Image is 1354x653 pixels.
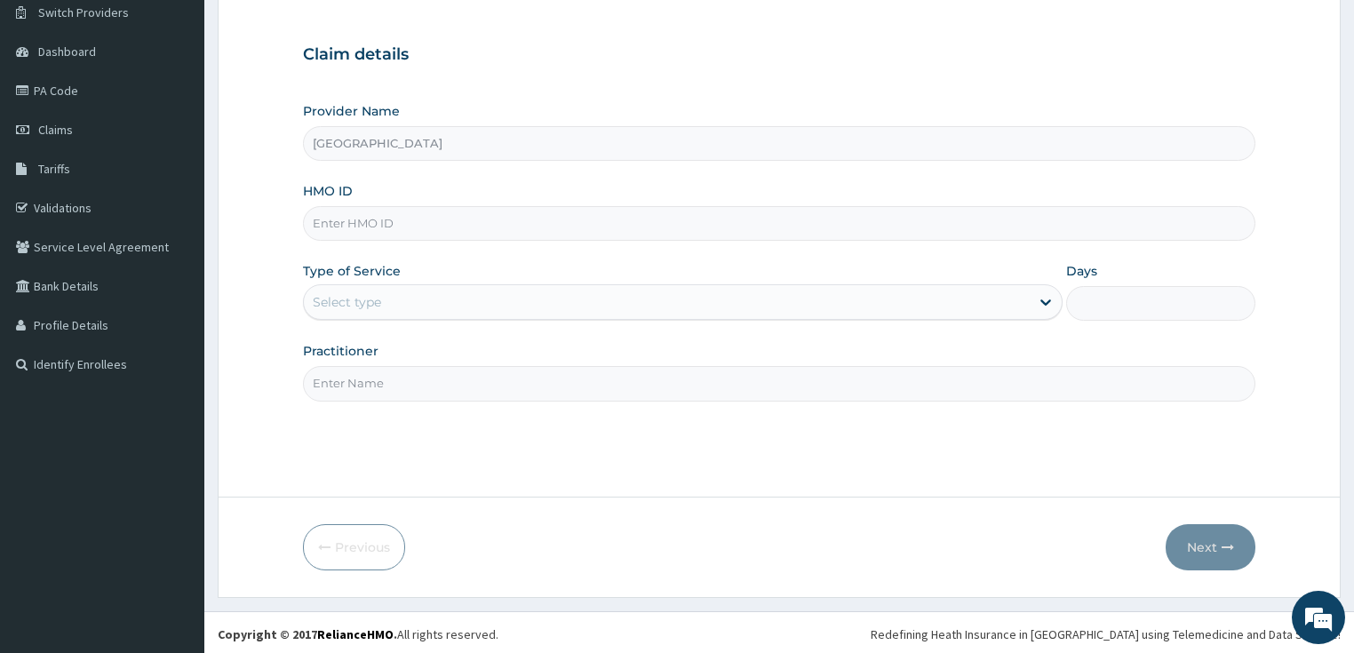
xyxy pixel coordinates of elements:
[38,122,73,138] span: Claims
[871,625,1341,643] div: Redefining Heath Insurance in [GEOGRAPHIC_DATA] using Telemedicine and Data Science!
[38,44,96,60] span: Dashboard
[313,293,381,311] div: Select type
[303,102,400,120] label: Provider Name
[303,366,1256,401] input: Enter Name
[38,4,129,20] span: Switch Providers
[218,626,397,642] strong: Copyright © 2017 .
[38,161,70,177] span: Tariffs
[303,45,1256,65] h3: Claim details
[303,342,378,360] label: Practitioner
[303,524,405,570] button: Previous
[303,206,1256,241] input: Enter HMO ID
[1166,524,1255,570] button: Next
[1066,262,1097,280] label: Days
[303,262,401,280] label: Type of Service
[303,182,353,200] label: HMO ID
[317,626,394,642] a: RelianceHMO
